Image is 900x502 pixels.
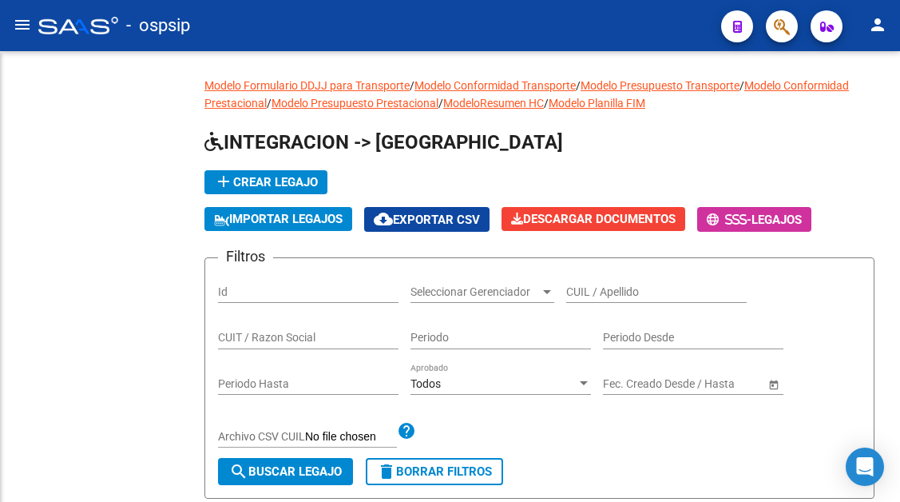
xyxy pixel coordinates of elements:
[214,172,233,191] mat-icon: add
[214,175,318,189] span: Crear Legajo
[549,97,645,110] a: Modelo Planilla FIM
[765,376,782,392] button: Open calendar
[13,15,32,34] mat-icon: menu
[218,458,353,485] button: Buscar Legajo
[374,209,393,229] mat-icon: cloud_download
[364,207,490,232] button: Exportar CSV
[218,430,305,443] span: Archivo CSV CUIL
[204,131,563,153] span: INTEGRACION -> [GEOGRAPHIC_DATA]
[204,170,327,194] button: Crear Legajo
[707,213,751,227] span: -
[751,213,802,227] span: Legajos
[214,212,343,226] span: IMPORTAR LEGAJOS
[410,377,441,390] span: Todos
[443,97,544,110] a: ModeloResumen HC
[410,285,540,299] span: Seleccionar Gerenciador
[377,462,396,481] mat-icon: delete
[868,15,887,34] mat-icon: person
[374,213,480,227] span: Exportar CSV
[603,377,661,391] input: Fecha inicio
[675,377,753,391] input: Fecha fin
[366,458,503,485] button: Borrar Filtros
[846,448,884,486] div: Open Intercom Messenger
[272,97,438,110] a: Modelo Presupuesto Prestacional
[229,464,342,479] span: Buscar Legajo
[511,212,676,226] span: Descargar Documentos
[414,79,576,92] a: Modelo Conformidad Transporte
[126,8,190,43] span: - ospsip
[377,464,492,479] span: Borrar Filtros
[305,430,397,444] input: Archivo CSV CUIL
[697,207,811,232] button: -Legajos
[502,207,685,231] button: Descargar Documentos
[204,79,410,92] a: Modelo Formulario DDJJ para Transporte
[581,79,739,92] a: Modelo Presupuesto Transporte
[397,421,416,440] mat-icon: help
[218,245,273,268] h3: Filtros
[229,462,248,481] mat-icon: search
[204,207,352,231] button: IMPORTAR LEGAJOS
